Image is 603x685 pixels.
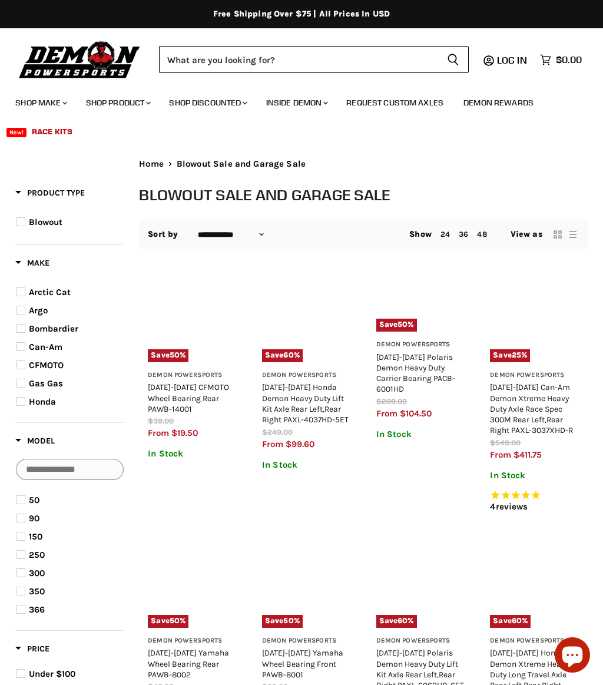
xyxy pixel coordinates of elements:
input: Search Options [16,459,124,480]
h3: Demon Powersports [262,637,350,646]
span: $249.00 [262,428,293,436]
span: $104.50 [400,408,432,419]
span: reviews [496,501,528,512]
span: 50 [170,616,180,625]
span: 4 reviews [490,501,528,512]
a: Shop Make [6,91,74,115]
span: Rated 5.0 out of 5 stars 4 reviews [490,489,578,512]
a: 24 [440,230,450,239]
a: Request Custom Axles [337,91,452,115]
span: Arctic Cat [29,287,71,297]
h3: Demon Powersports [376,637,465,646]
span: $209.00 [376,397,407,406]
a: [DATE]-[DATE] Can-Am Demon Xtreme Heavy Duty Axle Race Spec 300M Rear Left,Rear Right PAXL-3037XHD-R [490,382,573,434]
a: Home [139,159,164,169]
span: 60 [512,616,522,625]
span: Blowout Sale and Garage Sale [177,159,306,169]
span: Save % [148,349,188,362]
a: 2019-2024 Yamaha Wheel Bearing Front PAWB-8001Save50% [262,540,350,628]
span: Honda [29,396,56,407]
nav: Collection utilities [139,220,588,249]
input: Search [159,46,438,73]
a: [DATE]-[DATE] Yamaha Wheel Bearing Front PAWB-8001 [262,648,343,679]
span: Show [409,229,432,239]
h1: Blowout Sale and Garage Sale [139,185,588,204]
span: 50 [29,495,39,505]
button: Filter by Product Type [15,187,85,202]
a: 2017-2024 Can-Am Demon Xtreme Heavy Duty Axle Race Spec 300M Rear Left,Rear Right PAXL-3037XHD-RS... [490,274,578,362]
h3: Demon Powersports [490,371,578,380]
span: $0.00 [556,54,582,65]
span: from [376,408,397,419]
span: Argo [29,305,48,316]
span: Blowout [29,217,62,227]
p: In Stock [148,449,236,459]
span: $19.50 [171,428,198,438]
span: Under $100 [29,669,75,679]
span: 300 [29,568,45,578]
button: Filter by Make [15,257,49,272]
span: View as [511,230,542,239]
span: Bombardier [29,323,78,334]
span: Model [15,436,55,446]
img: Demon Powersports [15,38,144,80]
a: Shop Product [77,91,158,115]
span: Save % [376,319,417,332]
span: 90 [29,513,39,524]
span: 25 [512,350,521,359]
a: 2014-2025 Honda Demon Heavy Duty Lift Kit Axle Rear Left,Rear Right PAXL-4037HD-5ETSave60% [262,274,350,362]
span: Price [15,644,49,654]
label: Sort by [148,230,178,239]
span: 250 [29,550,45,560]
span: Save % [262,349,303,362]
a: Inside Demon [257,91,336,115]
h3: Demon Powersports [148,371,236,380]
span: Make [15,258,49,268]
span: from [490,449,511,460]
span: Save % [490,615,531,628]
h3: Demon Powersports [376,340,465,349]
span: from [148,428,169,438]
a: 48 [477,230,486,239]
span: $549.00 [490,438,521,447]
span: Save % [148,615,188,628]
span: Save % [262,615,303,628]
form: Product [159,46,469,73]
button: Filter by Price [15,643,49,658]
span: New! [6,128,26,137]
a: Shop Discounted [160,91,254,115]
span: 50 [170,350,180,359]
a: 2016-2024 Yamaha Wheel Bearing Rear PAWB-8002Save50% [148,540,236,628]
ul: Main menu [6,86,579,144]
h3: Demon Powersports [490,637,578,646]
a: 36 [459,230,468,239]
span: Log in [497,54,527,66]
span: 60 [397,616,407,625]
a: 2019-2023 Honda Demon Xtreme Heavy Duty Long Travel Axle Rear Left,Rear Right PAXL-4045XHD-4Save60% [490,540,578,628]
nav: Breadcrumbs [139,159,588,169]
button: Filter by Model [15,435,55,450]
span: $411.75 [513,449,542,460]
a: $0.00 [534,51,588,68]
span: Save % [376,615,417,628]
a: Log in [492,55,534,65]
span: Save % [490,349,530,362]
a: Race Kits [23,120,81,144]
span: 366 [29,604,45,615]
a: 2011-2022 CFMOTO Wheel Bearing Rear PAWB-14001Save50% [148,274,236,362]
button: grid view [552,229,564,240]
inbox-online-store-chat: Shopify online store chat [551,637,594,676]
p: In Stock [262,460,350,470]
span: Product Type [15,188,85,198]
span: Gas Gas [29,378,63,389]
p: In Stock [490,471,578,481]
button: Search [438,46,469,73]
span: 50 [283,616,293,625]
span: $39.00 [148,416,174,425]
span: 150 [29,531,42,542]
span: 50 [397,320,407,329]
a: [DATE]-[DATE] Honda Demon Heavy Duty Lift Kit Axle Rear Left,Rear Right PAXL-4037HD-5ET [262,382,349,423]
span: Can-Am [29,342,62,352]
a: Demon Rewards [455,91,542,115]
a: [DATE]-[DATE] CFMOTO Wheel Bearing Rear PAWB-14001 [148,382,229,413]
